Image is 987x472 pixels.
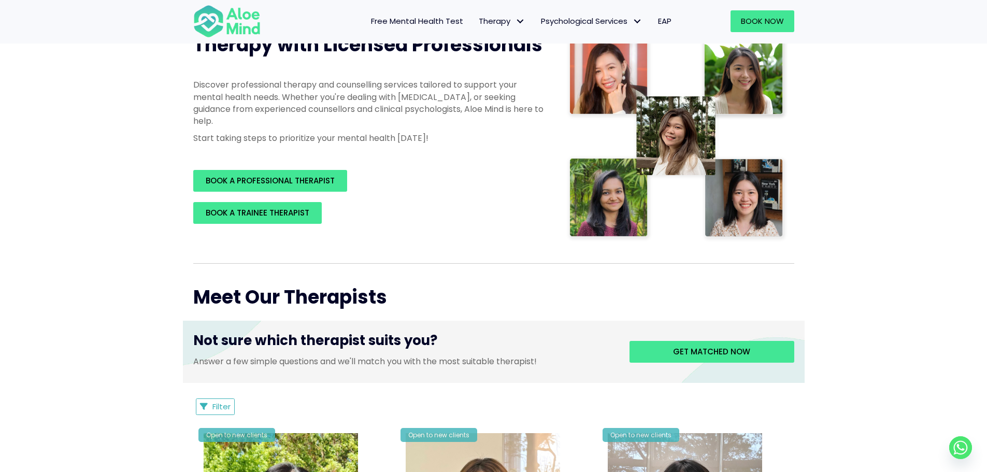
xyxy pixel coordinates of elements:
div: Open to new clients [198,428,275,442]
a: Book Now [731,10,794,32]
span: Therapy with Licensed Professionals [193,32,542,58]
span: Psychological Services [541,16,642,26]
a: Whatsapp [949,436,972,459]
span: Psychological Services: submenu [630,14,645,29]
a: BOOK A PROFESSIONAL THERAPIST [193,170,347,192]
span: Book Now [741,16,784,26]
span: BOOK A TRAINEE THERAPIST [206,207,309,218]
p: Answer a few simple questions and we'll match you with the most suitable therapist! [193,355,614,367]
span: Free Mental Health Test [371,16,463,26]
div: Open to new clients [400,428,477,442]
p: Start taking steps to prioritize your mental health [DATE]! [193,132,546,144]
a: EAP [650,10,679,32]
span: Filter [212,401,231,412]
span: Therapy [479,16,525,26]
span: Therapy: submenu [513,14,528,29]
button: Filter Listings [196,398,235,415]
img: Therapist collage [566,32,788,242]
a: Free Mental Health Test [363,10,471,32]
a: TherapyTherapy: submenu [471,10,533,32]
p: Discover professional therapy and counselling services tailored to support your mental health nee... [193,79,546,127]
div: Open to new clients [603,428,679,442]
a: Psychological ServicesPsychological Services: submenu [533,10,650,32]
img: Aloe mind Logo [193,4,261,38]
span: BOOK A PROFESSIONAL THERAPIST [206,175,335,186]
span: Meet Our Therapists [193,284,387,310]
span: EAP [658,16,671,26]
a: Get matched now [630,341,794,363]
a: BOOK A TRAINEE THERAPIST [193,202,322,224]
nav: Menu [274,10,679,32]
span: Get matched now [673,346,750,357]
h3: Not sure which therapist suits you? [193,331,614,355]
